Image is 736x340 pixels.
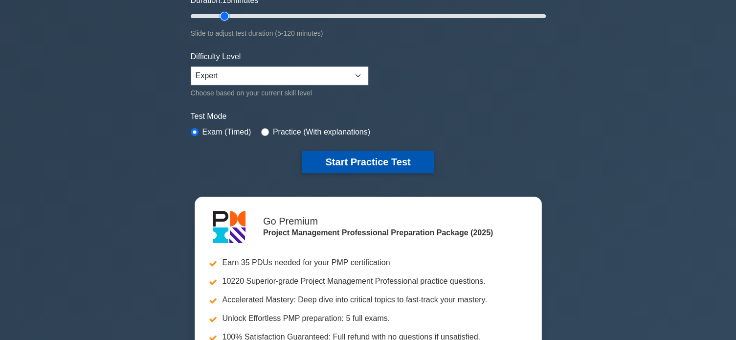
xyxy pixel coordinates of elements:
div: Slide to adjust test duration (5-120 minutes) [191,27,546,39]
button: Start Practice Test [302,151,434,173]
label: Test Mode [191,111,546,122]
label: Exam (Timed) [202,126,251,138]
label: Difficulty Level [191,51,241,63]
div: Choose based on your current skill level [191,87,368,99]
label: Practice (With explanations) [273,126,370,138]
